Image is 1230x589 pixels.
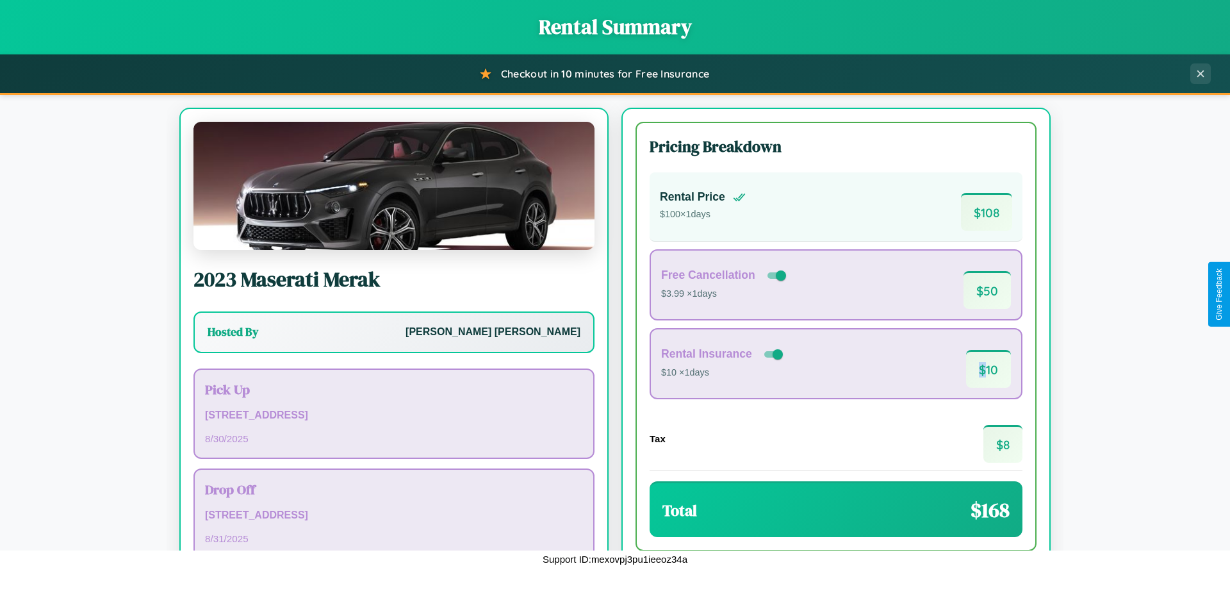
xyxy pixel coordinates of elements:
[205,380,583,399] h3: Pick Up
[661,269,755,282] h4: Free Cancellation
[971,496,1010,524] span: $ 168
[983,425,1022,463] span: $ 8
[661,347,752,361] h4: Rental Insurance
[205,430,583,447] p: 8 / 30 / 2025
[501,67,709,80] span: Checkout in 10 minutes for Free Insurance
[205,406,583,425] p: [STREET_ADDRESS]
[660,190,725,204] h4: Rental Price
[662,500,697,521] h3: Total
[961,193,1012,231] span: $ 108
[543,551,687,568] p: Support ID: mexovpj3pu1ieeoz34a
[406,323,580,342] p: [PERSON_NAME] [PERSON_NAME]
[966,350,1011,388] span: $ 10
[660,206,746,223] p: $ 100 × 1 days
[661,286,789,303] p: $3.99 × 1 days
[205,530,583,547] p: 8 / 31 / 2025
[650,136,1022,157] h3: Pricing Breakdown
[208,324,258,340] h3: Hosted By
[193,122,594,250] img: Maserati Merak
[193,265,594,294] h2: 2023 Maserati Merak
[205,480,583,499] h3: Drop Off
[13,13,1217,41] h1: Rental Summary
[963,271,1011,309] span: $ 50
[661,365,785,381] p: $10 × 1 days
[205,506,583,525] p: [STREET_ADDRESS]
[1215,269,1224,320] div: Give Feedback
[650,433,666,444] h4: Tax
